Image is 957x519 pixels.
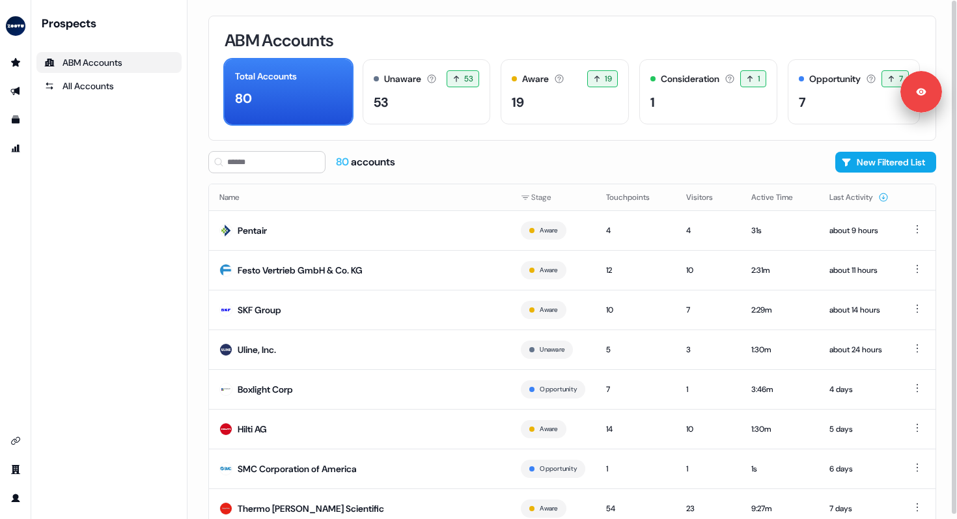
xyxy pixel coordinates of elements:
button: Visitors [686,186,728,209]
div: 3 [686,343,730,356]
div: 2:29m [751,303,809,316]
button: Last Activity [829,186,889,209]
div: 7 [799,92,806,112]
div: 19 [512,92,524,112]
div: 6 days [829,462,889,475]
div: about 24 hours [829,343,889,356]
button: Aware [540,225,557,236]
span: 80 [336,155,351,169]
div: 4 [606,224,665,237]
button: Aware [540,304,557,316]
a: Go to profile [5,488,26,509]
button: Touchpoints [606,186,665,209]
div: 1 [686,383,730,396]
div: Uline, Inc. [238,343,276,356]
div: 7 days [829,502,889,515]
button: Active Time [751,186,809,209]
div: 10 [686,423,730,436]
div: 54 [606,502,665,515]
div: Aware [522,72,549,86]
div: 10 [686,264,730,277]
a: Go to templates [5,109,26,130]
button: Aware [540,264,557,276]
div: Opportunity [809,72,861,86]
a: Go to prospects [5,52,26,73]
div: accounts [336,155,395,169]
div: Hilti AG [238,423,267,436]
div: 7 [686,303,730,316]
div: 1:30m [751,343,809,356]
div: Pentair [238,224,267,237]
span: 1 [758,72,760,85]
div: about 11 hours [829,264,889,277]
a: All accounts [36,76,182,96]
div: 23 [686,502,730,515]
button: Aware [540,423,557,435]
span: 7 [899,72,903,85]
a: ABM Accounts [36,52,182,73]
a: Go to attribution [5,138,26,159]
a: Go to team [5,459,26,480]
div: 14 [606,423,665,436]
button: Aware [540,503,557,514]
button: New Filtered List [835,152,936,173]
span: 19 [605,72,612,85]
div: 2:31m [751,264,809,277]
div: 80 [235,89,252,108]
div: 5 [606,343,665,356]
th: Name [209,184,510,210]
div: Prospects [42,16,182,31]
a: Go to outbound experience [5,81,26,102]
div: Stage [521,191,585,204]
div: 10 [606,303,665,316]
div: 3:46m [751,383,809,396]
div: Festo Vertrieb GmbH & Co. KG [238,264,363,277]
div: about 14 hours [829,303,889,316]
div: 31s [751,224,809,237]
div: SKF Group [238,303,281,316]
div: All Accounts [44,79,174,92]
h3: ABM Accounts [225,32,333,49]
div: 9:27m [751,502,809,515]
div: Total Accounts [235,70,297,83]
div: Consideration [661,72,719,86]
div: 1s [751,462,809,475]
button: Unaware [540,344,564,356]
div: 5 days [829,423,889,436]
div: 1 [606,462,665,475]
div: Thermo [PERSON_NAME] Scientific [238,502,384,515]
span: 53 [464,72,474,85]
div: 1:30m [751,423,809,436]
div: 4 [686,224,730,237]
div: 12 [606,264,665,277]
button: Opportunity [540,384,577,395]
div: 4 days [829,383,889,396]
a: Go to integrations [5,430,26,451]
div: Unaware [384,72,421,86]
button: Opportunity [540,463,577,475]
div: 1 [686,462,730,475]
div: 53 [374,92,388,112]
div: about 9 hours [829,224,889,237]
div: 1 [650,92,655,112]
div: ABM Accounts [44,56,174,69]
div: Boxlight Corp [238,383,293,396]
div: 7 [606,383,665,396]
div: SMC Corporation of America [238,462,357,475]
